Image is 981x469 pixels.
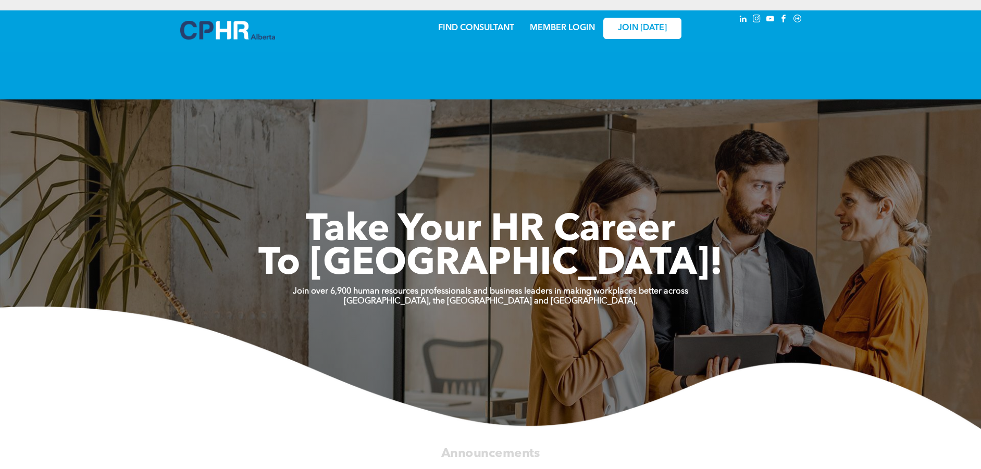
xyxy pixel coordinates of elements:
a: youtube [765,13,776,27]
img: A blue and white logo for cp alberta [180,21,275,40]
a: MEMBER LOGIN [530,24,595,32]
span: Announcements [441,447,540,460]
strong: [GEOGRAPHIC_DATA], the [GEOGRAPHIC_DATA] and [GEOGRAPHIC_DATA]. [344,297,638,306]
span: Take Your HR Career [306,212,675,249]
strong: Join over 6,900 human resources professionals and business leaders in making workplaces better ac... [293,287,688,296]
a: JOIN [DATE] [603,18,681,39]
span: JOIN [DATE] [618,23,667,33]
a: instagram [751,13,763,27]
span: To [GEOGRAPHIC_DATA]! [258,246,723,283]
a: facebook [778,13,790,27]
a: FIND CONSULTANT [438,24,514,32]
a: linkedin [738,13,749,27]
a: Social network [792,13,803,27]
